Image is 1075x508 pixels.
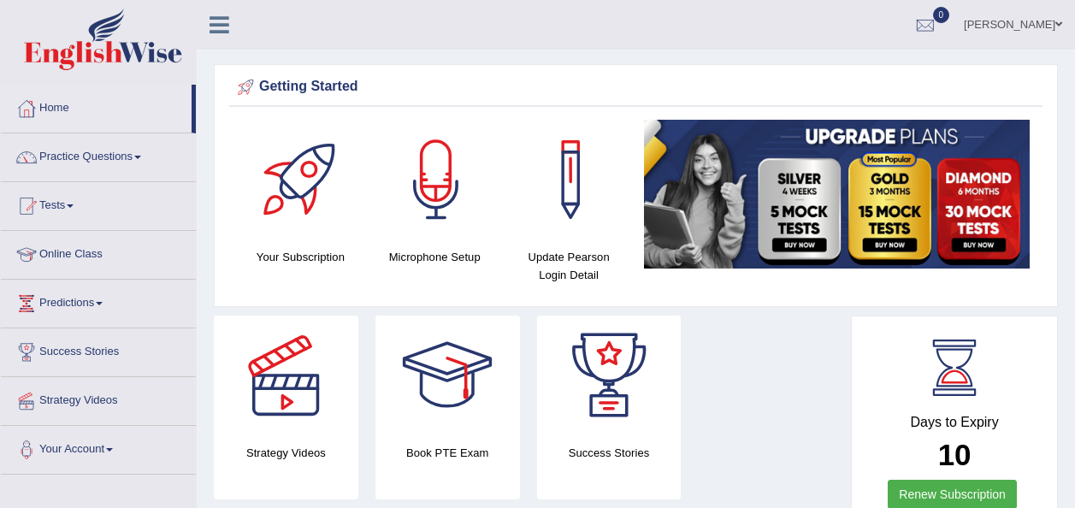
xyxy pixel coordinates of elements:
[1,231,196,274] a: Online Class
[1,328,196,371] a: Success Stories
[1,85,192,127] a: Home
[1,182,196,225] a: Tests
[537,444,682,462] h4: Success Stories
[233,74,1038,100] div: Getting Started
[1,377,196,420] a: Strategy Videos
[511,248,628,284] h4: Update Pearson Login Detail
[1,280,196,322] a: Predictions
[1,133,196,176] a: Practice Questions
[644,120,1030,269] img: small5.jpg
[938,438,972,471] b: 10
[933,7,950,23] span: 0
[376,248,493,266] h4: Microphone Setup
[375,444,520,462] h4: Book PTE Exam
[1,426,196,469] a: Your Account
[214,444,358,462] h4: Strategy Videos
[871,415,1038,430] h4: Days to Expiry
[242,248,359,266] h4: Your Subscription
